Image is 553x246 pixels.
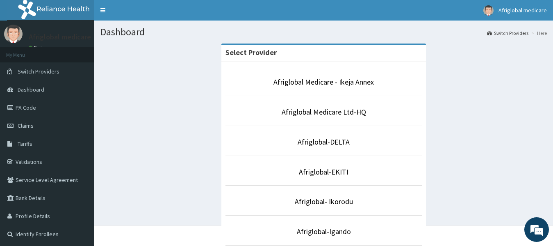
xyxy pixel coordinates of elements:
[29,33,91,41] p: Afriglobal medicare
[297,227,351,236] a: Afriglobal-Igando
[298,137,350,147] a: Afriglobal-DELTA
[483,5,494,16] img: User Image
[295,197,353,206] a: Afriglobal- Ikorodu
[299,167,348,177] a: Afriglobal-EKITI
[498,7,547,14] span: Afriglobal medicare
[100,27,547,37] h1: Dashboard
[225,48,277,57] strong: Select Provider
[18,86,44,93] span: Dashboard
[282,107,366,117] a: Afriglobal Medicare Ltd-HQ
[18,140,32,147] span: Tariffs
[273,77,374,87] a: Afriglobal Medicare - Ikeja Annex
[4,25,23,43] img: User Image
[529,30,547,37] li: Here
[18,122,34,129] span: Claims
[18,68,59,75] span: Switch Providers
[29,45,48,51] a: Online
[487,30,528,37] a: Switch Providers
